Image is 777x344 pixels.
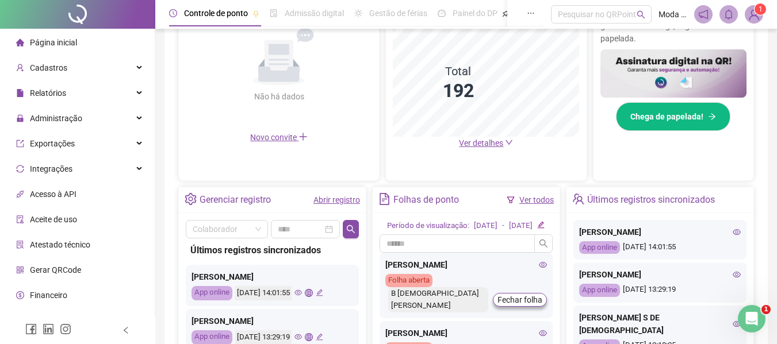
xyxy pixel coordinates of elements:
[30,63,67,72] span: Cadastros
[192,270,353,283] div: [PERSON_NAME]
[30,240,90,249] span: Atestado técnico
[616,102,730,131] button: Chega de papelada!
[659,8,687,21] span: Moda Mix
[298,132,308,141] span: plus
[192,315,353,327] div: [PERSON_NAME]
[579,284,620,297] div: App online
[497,293,542,306] span: Fechar folha
[169,9,177,17] span: clock-circle
[630,110,703,123] span: Chega de papelada!
[708,113,716,121] span: arrow-right
[30,88,66,98] span: Relatórios
[493,293,547,307] button: Fechar folha
[637,10,645,19] span: search
[285,9,344,18] span: Admissão digital
[579,268,741,281] div: [PERSON_NAME]
[438,9,446,17] span: dashboard
[250,133,308,142] span: Novo convite
[294,289,302,296] span: eye
[369,9,427,18] span: Gestão de férias
[600,49,747,98] img: banner%2F02c71560-61a6-44d4-94b9-c8ab97240462.png
[16,266,24,274] span: qrcode
[724,9,734,20] span: bell
[733,270,741,279] span: eye
[16,64,24,72] span: user-add
[30,215,77,224] span: Aceite de uso
[378,193,391,205] span: file-text
[698,9,709,20] span: notification
[579,284,741,297] div: [DATE] 13:29:19
[733,228,741,236] span: eye
[30,38,77,47] span: Página inicial
[16,241,24,249] span: solution
[16,114,24,122] span: lock
[733,320,741,328] span: eye
[393,190,459,210] div: Folhas de ponto
[459,138,513,148] a: Ver detalhes down
[502,10,509,17] span: pushpin
[507,196,515,204] span: filter
[572,193,584,205] span: team
[305,289,312,296] span: global
[388,287,488,312] div: B [DEMOGRAPHIC_DATA] [PERSON_NAME]
[579,241,741,254] div: [DATE] 14:01:55
[16,215,24,223] span: audit
[43,323,54,335] span: linkedin
[502,220,504,232] div: -
[305,333,312,341] span: global
[200,190,271,210] div: Gerenciar registro
[505,138,513,146] span: down
[761,305,771,314] span: 1
[354,9,362,17] span: sun
[759,5,763,13] span: 1
[185,193,197,205] span: setting
[270,9,278,17] span: file-done
[587,190,715,210] div: Últimos registros sincronizados
[527,9,535,17] span: ellipsis
[25,323,37,335] span: facebook
[16,89,24,97] span: file
[190,243,354,257] div: Últimos registros sincronizados
[30,265,81,275] span: Gerar QRCode
[184,9,248,18] span: Controle de ponto
[387,220,469,232] div: Período de visualização:
[235,286,292,300] div: [DATE] 14:01:55
[539,239,548,248] span: search
[313,195,360,204] a: Abrir registro
[537,221,545,229] span: edit
[16,190,24,198] span: api
[192,286,232,300] div: App online
[346,225,355,234] span: search
[30,164,72,173] span: Integrações
[509,220,533,232] div: [DATE]
[385,258,547,271] div: [PERSON_NAME]
[738,305,765,333] iframe: Intercom live chat
[579,241,620,254] div: App online
[16,140,24,148] span: export
[519,195,554,204] a: Ver todos
[385,274,432,287] div: Folha aberta
[30,114,82,123] span: Administração
[474,220,497,232] div: [DATE]
[385,327,547,339] div: [PERSON_NAME]
[755,3,766,15] sup: Atualize o seu contato no menu Meus Dados
[745,6,763,23] img: 20463
[16,165,24,173] span: sync
[539,261,547,269] span: eye
[16,38,24,47] span: home
[453,9,497,18] span: Painel do DP
[30,316,88,325] span: Central de ajuda
[579,226,741,238] div: [PERSON_NAME]
[579,311,741,337] div: [PERSON_NAME] S DE [DEMOGRAPHIC_DATA]
[16,291,24,299] span: dollar
[30,291,67,300] span: Financeiro
[539,329,547,337] span: eye
[60,323,71,335] span: instagram
[30,190,76,199] span: Acesso à API
[316,289,323,296] span: edit
[122,326,130,334] span: left
[30,139,75,148] span: Exportações
[226,90,332,103] div: Não há dados
[252,10,259,17] span: pushpin
[294,333,302,341] span: eye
